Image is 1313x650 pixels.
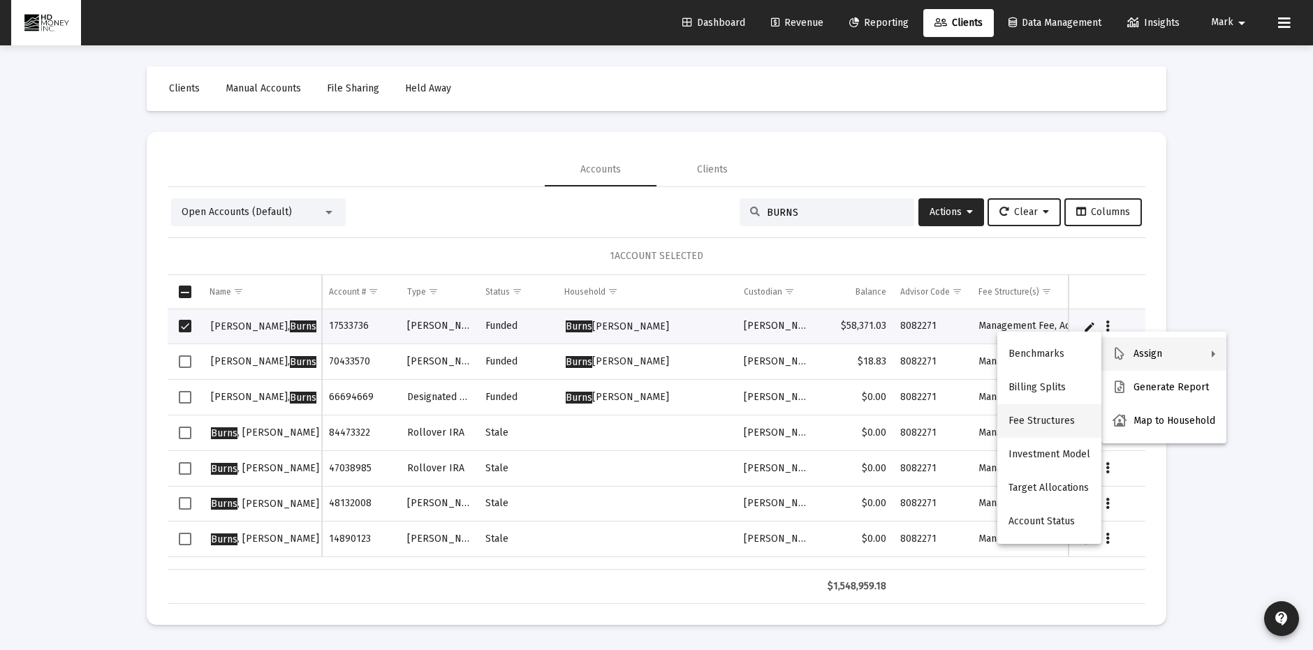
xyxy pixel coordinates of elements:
button: Account Status [997,505,1101,538]
button: Map to Household [1101,404,1226,438]
button: Generate Report [1101,371,1226,404]
button: Benchmarks [997,337,1101,371]
button: Investment Model [997,438,1101,471]
button: Fee Structures [997,404,1101,438]
button: Billing Splits [997,371,1101,404]
button: Target Allocations [997,471,1101,505]
button: Assign [1101,337,1226,371]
